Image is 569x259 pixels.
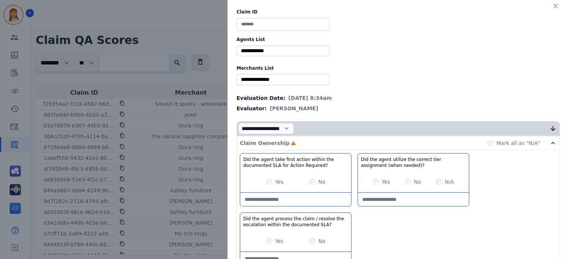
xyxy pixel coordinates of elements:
[414,178,421,186] label: No
[318,178,325,186] label: No
[243,157,348,168] h3: Did the agent take first action within the documented SLA for Action Required?
[382,178,390,186] label: Yes
[238,76,328,83] ul: selected options
[240,139,289,147] p: Claim Ownership
[236,105,560,112] div: Evaluator:
[275,237,284,245] label: Yes
[238,47,328,55] ul: selected options
[275,178,284,186] label: Yes
[270,105,318,112] span: [PERSON_NAME]
[361,157,466,168] h3: Did the agent utilize the correct tier assignment (when needed)?
[243,216,348,228] h3: Did the agent process the claim / resolve the escalation within the documented SLA?
[496,139,540,147] label: Mark all as "N/A"
[236,94,560,102] div: Evaluation Date:
[236,9,560,15] label: Claim ID
[236,37,560,42] label: Agents List
[318,237,325,245] label: No
[236,65,560,71] label: Merchants List
[445,178,454,186] label: N/A
[288,94,332,102] span: [DATE] 8:34am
